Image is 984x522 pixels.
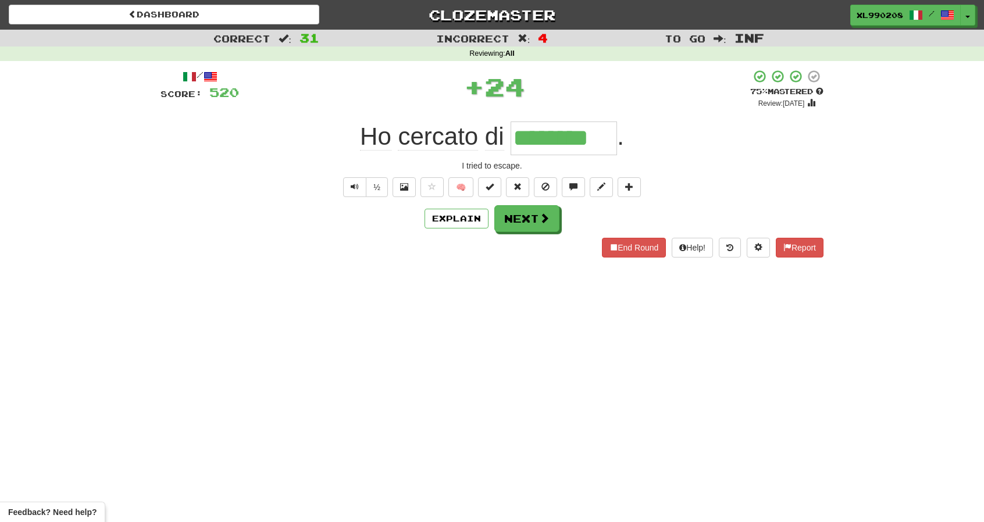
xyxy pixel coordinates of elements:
[665,33,705,44] span: To go
[562,177,585,197] button: Discuss sentence (alt+u)
[398,123,478,151] span: cercato
[279,34,291,44] span: :
[420,177,444,197] button: Favorite sentence (alt+f)
[857,10,903,20] span: XL990208
[506,177,529,197] button: Reset to 0% Mastered (alt+r)
[8,506,97,518] span: Open feedback widget
[505,49,515,58] strong: All
[300,31,319,45] span: 31
[360,123,391,151] span: Ho
[464,69,484,104] span: +
[776,238,823,258] button: Report
[534,177,557,197] button: Ignore sentence (alt+i)
[929,9,935,17] span: /
[590,177,613,197] button: Edit sentence (alt+d)
[714,34,726,44] span: :
[758,99,805,108] small: Review: [DATE]
[213,33,270,44] span: Correct
[672,238,713,258] button: Help!
[341,177,388,197] div: Text-to-speech controls
[618,177,641,197] button: Add to collection (alt+a)
[436,33,509,44] span: Incorrect
[366,177,388,197] button: ½
[161,69,239,84] div: /
[337,5,647,25] a: Clozemaster
[494,205,559,232] button: Next
[425,209,489,228] button: Explain
[719,238,741,258] button: Round history (alt+y)
[538,31,548,45] span: 4
[161,89,202,99] span: Score:
[484,72,525,101] span: 24
[485,123,504,151] span: di
[518,34,530,44] span: :
[735,31,764,45] span: Inf
[478,177,501,197] button: Set this sentence to 100% Mastered (alt+m)
[343,177,366,197] button: Play sentence audio (ctl+space)
[161,160,823,171] div: I tried to escape.
[750,87,768,96] span: 75 %
[602,238,666,258] button: End Round
[209,85,239,99] span: 520
[9,5,319,24] a: Dashboard
[617,123,624,150] span: .
[448,177,473,197] button: 🧠
[850,5,961,26] a: XL990208 /
[750,87,823,97] div: Mastered
[393,177,416,197] button: Show image (alt+x)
